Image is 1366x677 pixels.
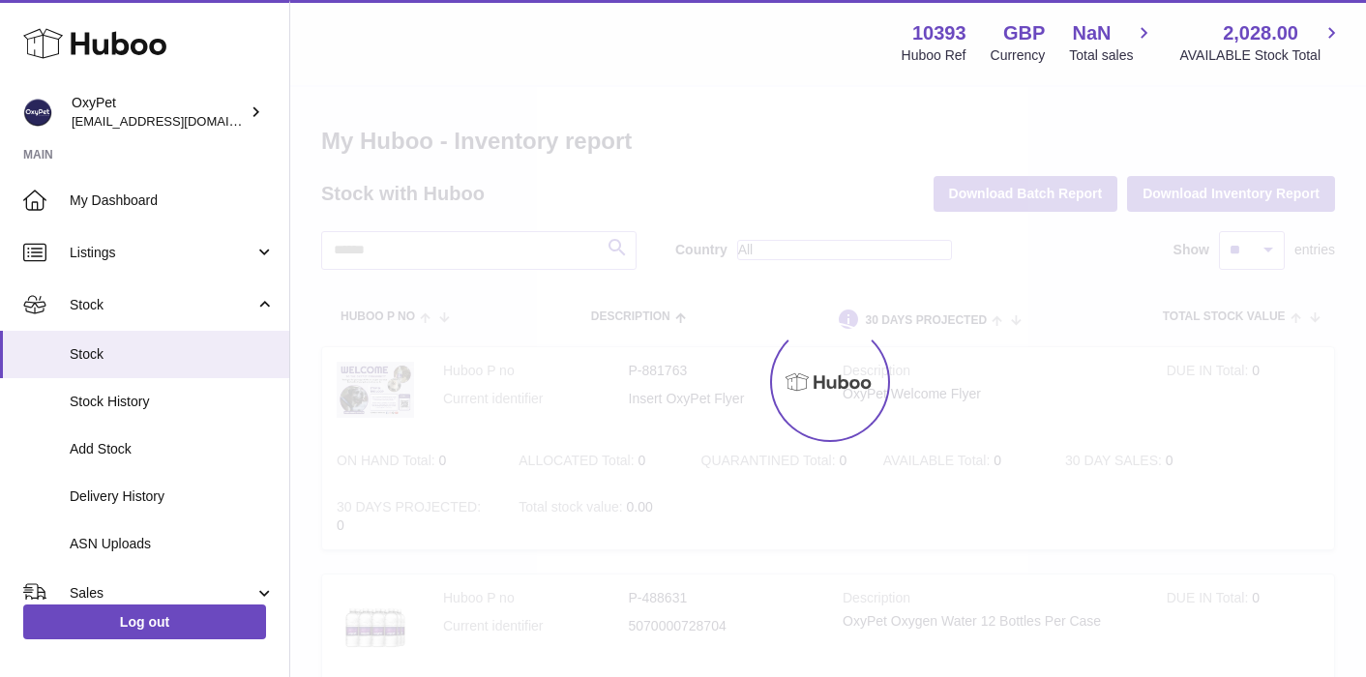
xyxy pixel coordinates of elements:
[1179,46,1343,65] span: AVAILABLE Stock Total
[70,393,275,411] span: Stock History
[912,20,966,46] strong: 10393
[1069,20,1155,65] a: NaN Total sales
[902,46,966,65] div: Huboo Ref
[23,98,52,127] img: info@oxypet.co.uk
[1072,20,1133,46] span: NaN
[1003,20,1045,46] strong: GBP
[70,244,254,262] span: Listings
[70,191,275,210] span: My Dashboard
[70,345,275,364] span: Stock
[23,604,266,639] a: Log out
[72,113,284,129] span: [EMAIL_ADDRESS][DOMAIN_NAME]
[70,584,254,603] span: Sales
[1179,20,1343,65] a: 2,028.00 AVAILABLE Stock Total
[70,440,275,458] span: Add Stock
[991,46,1046,65] div: Currency
[70,535,275,553] span: ASN Uploads
[1223,20,1321,46] span: 2,028.00
[70,487,275,506] span: Delivery History
[70,296,254,314] span: Stock
[72,94,246,131] div: OxyPet
[1069,46,1155,65] span: Total sales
